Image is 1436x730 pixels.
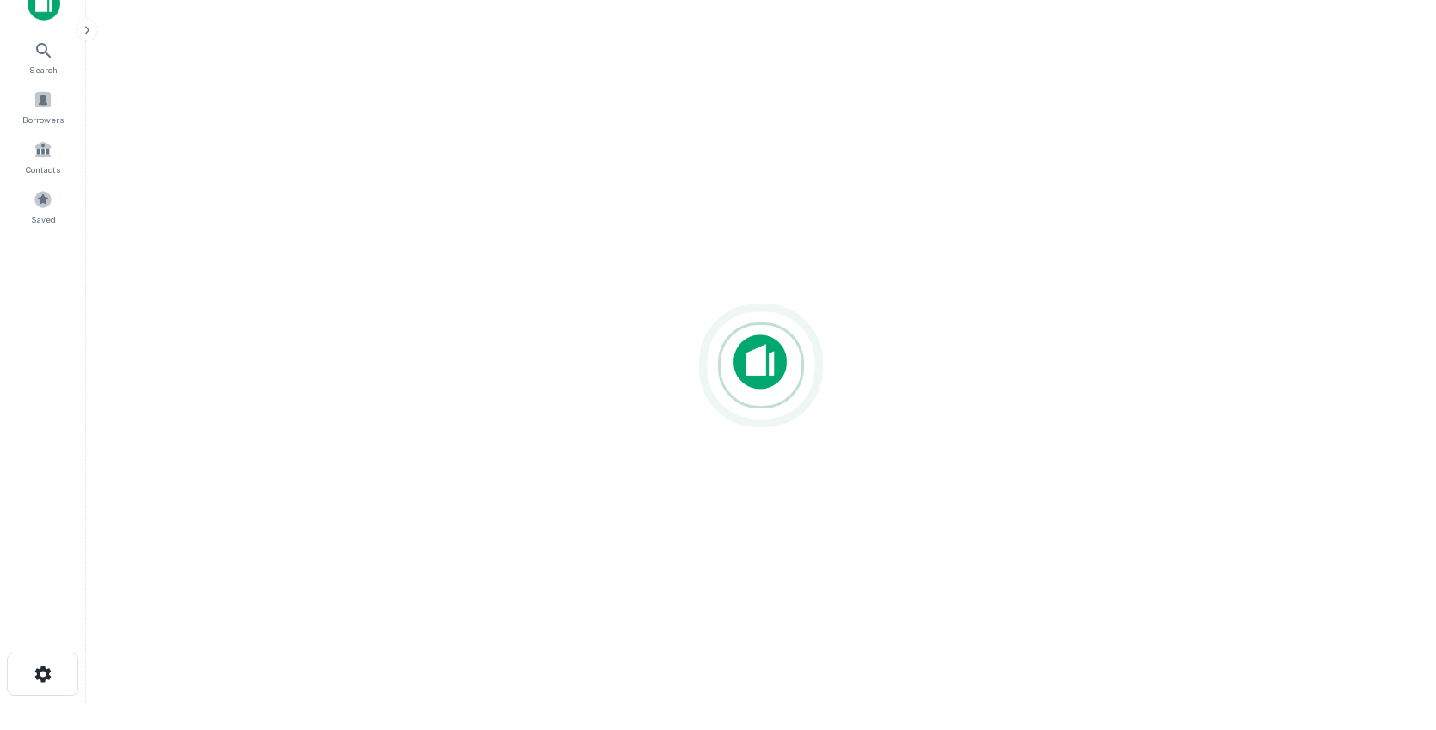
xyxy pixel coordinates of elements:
span: Contacts [26,163,60,176]
span: Borrowers [22,113,64,126]
span: Search [29,63,58,77]
span: Saved [31,212,56,226]
a: Search [5,34,81,80]
a: Borrowers [5,83,81,130]
a: Saved [5,183,81,230]
a: Contacts [5,133,81,180]
iframe: Chat Widget [1350,592,1436,675]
